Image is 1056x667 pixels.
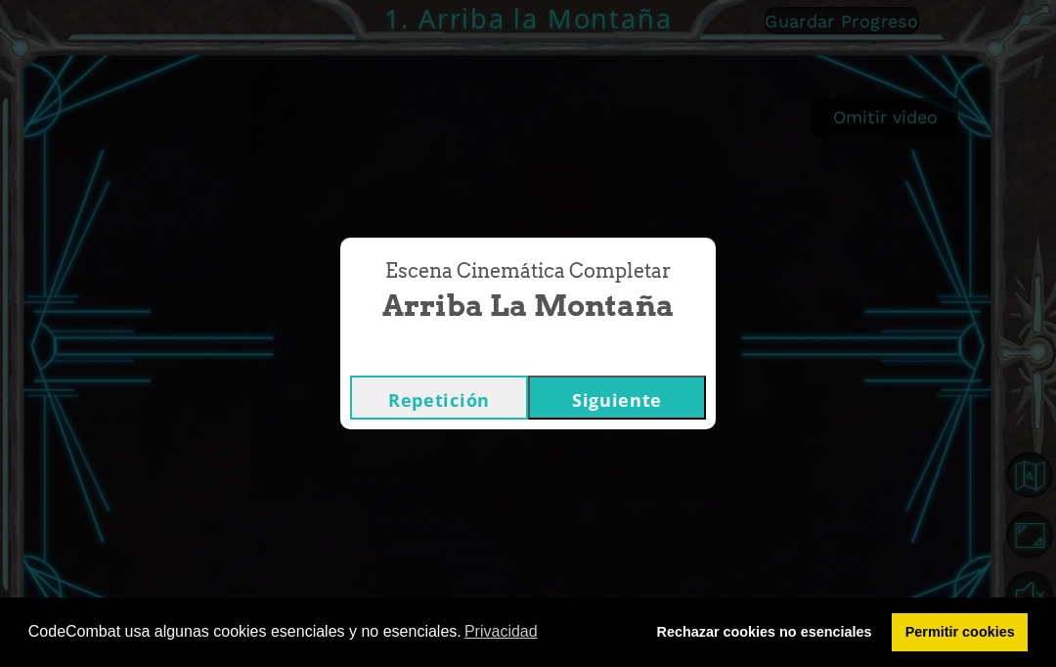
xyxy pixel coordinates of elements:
span: CodeCombat usa algunas cookies esenciales y no esenciales. [28,617,628,646]
a: deny cookies [643,613,885,652]
span: Escena Cinemática Completar [385,257,671,286]
a: learn more about cookies [462,617,541,646]
a: allow cookies [892,613,1028,652]
button: Repetición [350,376,528,420]
span: Arriba la Montaña [382,285,675,327]
button: Siguiente [528,376,706,420]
